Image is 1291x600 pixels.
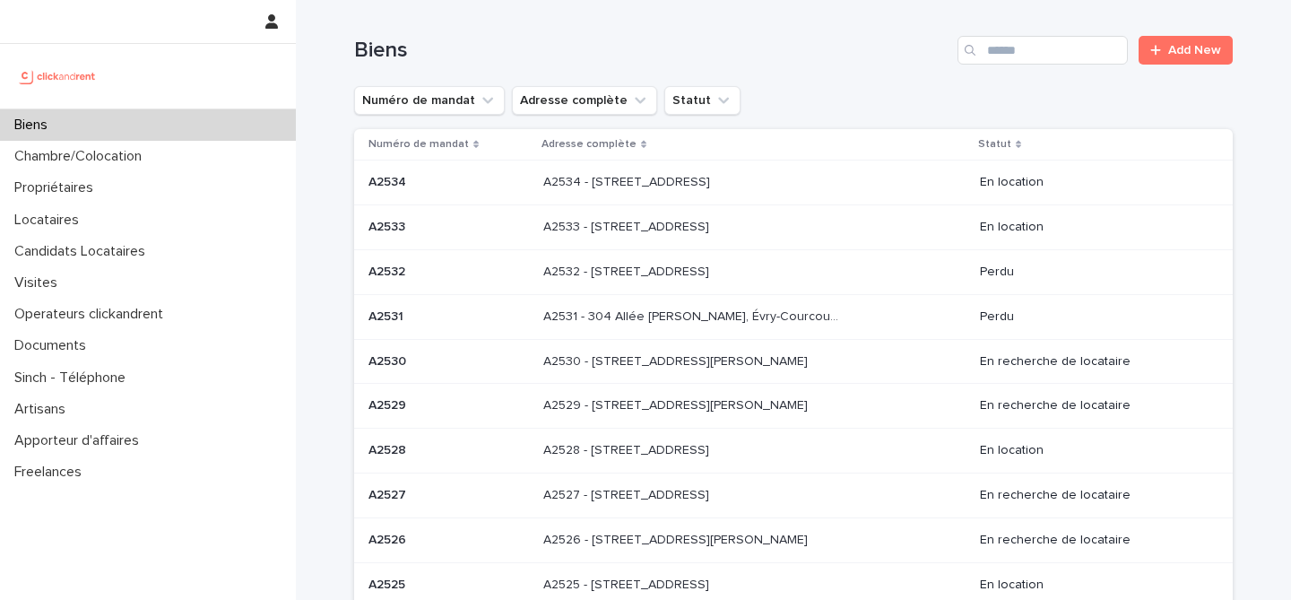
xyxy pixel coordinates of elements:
[543,529,811,548] p: A2526 - [STREET_ADDRESS][PERSON_NAME]
[7,274,72,291] p: Visites
[7,243,160,260] p: Candidats Locataires
[543,261,713,280] p: A2532 - [STREET_ADDRESS]
[543,216,713,235] p: A2533 - [STREET_ADDRESS]
[980,578,1204,593] p: En location
[354,384,1233,429] tr: A2529A2529 A2529 - [STREET_ADDRESS][PERSON_NAME]A2529 - [STREET_ADDRESS][PERSON_NAME] En recherch...
[368,484,410,503] p: A2527
[1139,36,1233,65] a: Add New
[7,337,100,354] p: Documents
[368,395,410,413] p: A2529
[354,38,950,64] h1: Biens
[7,117,62,134] p: Biens
[368,306,407,325] p: A2531
[980,443,1204,458] p: En location
[7,401,80,418] p: Artisans
[354,86,505,115] button: Numéro de mandat
[978,135,1011,154] p: Statut
[7,306,178,323] p: Operateurs clickandrent
[368,351,410,370] p: A2530
[543,395,811,413] p: A2529 - 14 rue Honoré de Balzac, Garges-lès-Gonesse 95140
[7,212,93,229] p: Locataires
[368,574,409,593] p: A2525
[368,216,409,235] p: A2533
[368,529,410,548] p: A2526
[543,484,713,503] p: A2527 - [STREET_ADDRESS]
[980,354,1204,370] p: En recherche de locataire
[543,351,811,370] p: A2530 - [STREET_ADDRESS][PERSON_NAME]
[980,309,1204,325] p: Perdu
[7,432,153,449] p: Apporteur d'affaires
[543,574,713,593] p: A2525 - [STREET_ADDRESS]
[542,135,637,154] p: Adresse complète
[354,205,1233,250] tr: A2533A2533 A2533 - [STREET_ADDRESS]A2533 - [STREET_ADDRESS] En location
[664,86,741,115] button: Statut
[354,294,1233,339] tr: A2531A2531 A2531 - 304 Allée [PERSON_NAME], Évry-Courcouronnes 91000A2531 - 304 Allée [PERSON_NAM...
[7,148,156,165] p: Chambre/Colocation
[354,473,1233,517] tr: A2527A2527 A2527 - [STREET_ADDRESS]A2527 - [STREET_ADDRESS] En recherche de locataire
[980,265,1204,280] p: Perdu
[7,370,140,387] p: Sinch - Téléphone
[368,439,410,458] p: A2528
[980,175,1204,190] p: En location
[354,249,1233,294] tr: A2532A2532 A2532 - [STREET_ADDRESS]A2532 - [STREET_ADDRESS] Perdu
[368,135,469,154] p: Numéro de mandat
[354,339,1233,384] tr: A2530A2530 A2530 - [STREET_ADDRESS][PERSON_NAME]A2530 - [STREET_ADDRESS][PERSON_NAME] En recherch...
[512,86,657,115] button: Adresse complète
[980,488,1204,503] p: En recherche de locataire
[354,517,1233,562] tr: A2526A2526 A2526 - [STREET_ADDRESS][PERSON_NAME]A2526 - [STREET_ADDRESS][PERSON_NAME] En recherch...
[7,179,108,196] p: Propriétaires
[7,464,96,481] p: Freelances
[354,429,1233,474] tr: A2528A2528 A2528 - [STREET_ADDRESS]A2528 - [STREET_ADDRESS] En location
[980,398,1204,413] p: En recherche de locataire
[980,533,1204,548] p: En recherche de locataire
[543,439,713,458] p: A2528 - [STREET_ADDRESS]
[368,261,409,280] p: A2532
[957,36,1128,65] input: Search
[354,161,1233,205] tr: A2534A2534 A2534 - [STREET_ADDRESS]A2534 - [STREET_ADDRESS] En location
[543,306,845,325] p: A2531 - 304 Allée Pablo Neruda, Évry-Courcouronnes 91000
[543,171,714,190] p: A2534 - 134 Cours Aquitaine, Boulogne-Billancourt 92100
[980,220,1204,235] p: En location
[1168,44,1221,57] span: Add New
[368,171,410,190] p: A2534
[14,58,101,94] img: UCB0brd3T0yccxBKYDjQ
